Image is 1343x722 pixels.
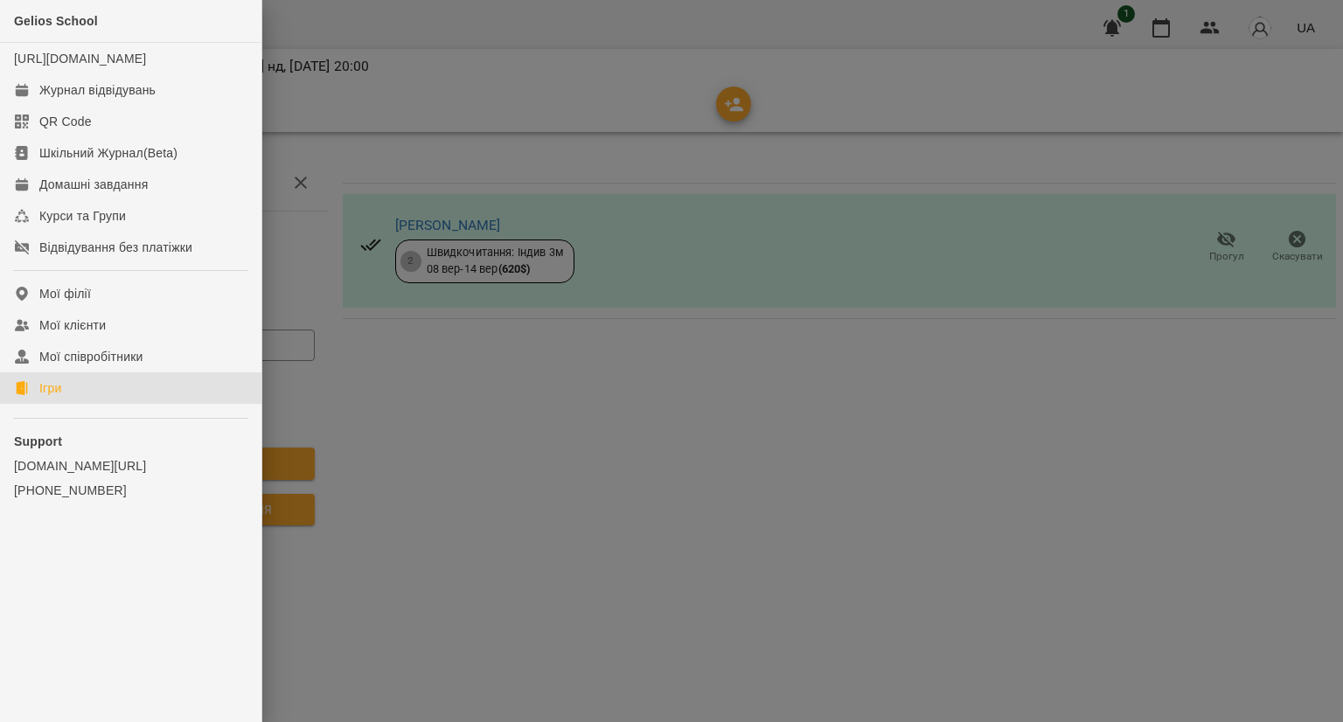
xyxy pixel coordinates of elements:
div: Ігри [39,379,61,397]
p: Support [14,433,247,450]
span: Gelios School [14,14,98,28]
div: Відвідування без платіжки [39,239,192,256]
a: [URL][DOMAIN_NAME] [14,52,146,66]
div: Журнал відвідувань [39,81,156,99]
div: Курси та Групи [39,207,126,225]
div: QR Code [39,113,92,130]
div: Мої філії [39,285,91,302]
a: [PHONE_NUMBER] [14,482,247,499]
div: Домашні завдання [39,176,148,193]
div: Мої клієнти [39,316,106,334]
a: [DOMAIN_NAME][URL] [14,457,247,475]
div: Шкільний Журнал(Beta) [39,144,177,162]
div: Мої співробітники [39,348,143,365]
